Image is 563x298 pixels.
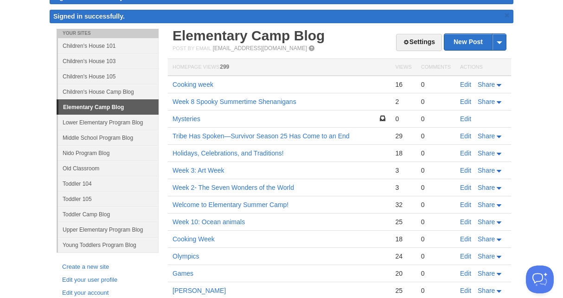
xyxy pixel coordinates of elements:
[173,201,288,208] a: Welcome to Elementary Summer Camp!
[460,287,471,294] a: Edit
[478,167,495,174] span: Share
[421,218,451,226] div: 0
[460,149,471,157] a: Edit
[421,235,451,243] div: 0
[460,270,471,277] a: Edit
[421,183,451,192] div: 0
[395,252,411,260] div: 24
[478,201,495,208] span: Share
[416,59,455,76] th: Comments
[58,84,159,99] a: Children's House Camp Blog
[478,98,495,105] span: Share
[460,132,471,140] a: Edit
[460,115,471,123] a: Edit
[173,132,350,140] a: Tribe Has Spoken—Survivor Season 25 Has Come to an End
[58,115,159,130] a: Lower Elementary Program Blog
[62,288,153,298] a: Edit your account
[173,270,193,277] a: Games
[58,53,159,69] a: Children's House 103
[395,149,411,157] div: 18
[460,218,471,226] a: Edit
[173,218,245,226] a: Week 10: Ocean animals
[478,287,495,294] span: Share
[58,38,159,53] a: Children's House 101
[173,115,200,123] a: Mysteries
[460,184,471,191] a: Edit
[395,218,411,226] div: 25
[421,252,451,260] div: 0
[390,59,416,76] th: Views
[460,167,471,174] a: Edit
[58,69,159,84] a: Children's House 105
[395,183,411,192] div: 3
[62,262,153,272] a: Create a new site
[57,29,159,38] li: Your Sites
[395,115,411,123] div: 0
[395,201,411,209] div: 32
[173,253,199,260] a: Olympics
[395,132,411,140] div: 29
[58,100,159,115] a: Elementary Camp Blog
[478,235,495,243] span: Share
[173,167,224,174] a: Week 3: Art Week
[460,201,471,208] a: Edit
[58,191,159,207] a: Toddler 105
[62,275,153,285] a: Edit your user profile
[503,10,511,21] a: ×
[395,97,411,106] div: 2
[173,235,215,243] a: Cooking Week
[395,80,411,89] div: 16
[395,235,411,243] div: 18
[220,64,229,70] span: 299
[173,98,296,105] a: Week 8 Spooky Summertime Shenanigans
[53,13,125,20] span: Signed in successfully.
[58,145,159,161] a: Nido Program Blog
[478,81,495,88] span: Share
[478,149,495,157] span: Share
[526,266,554,293] iframe: Help Scout Beacon - Open
[478,184,495,191] span: Share
[455,59,511,76] th: Actions
[395,269,411,278] div: 20
[478,253,495,260] span: Share
[421,132,451,140] div: 0
[58,222,159,237] a: Upper Elementary Program Blog
[460,253,471,260] a: Edit
[421,97,451,106] div: 0
[395,166,411,175] div: 3
[173,287,226,294] a: [PERSON_NAME]
[478,132,495,140] span: Share
[58,176,159,191] a: Toddler 104
[421,149,451,157] div: 0
[421,269,451,278] div: 0
[58,161,159,176] a: Old Classroom
[478,218,495,226] span: Share
[168,59,390,76] th: Homepage Views
[173,81,213,88] a: Cooking week
[421,201,451,209] div: 0
[460,81,471,88] a: Edit
[173,45,211,51] span: Post by Email
[478,270,495,277] span: Share
[58,237,159,253] a: Young Toddlers Program Blog
[173,149,284,157] a: Holidays, Celebrations, and Traditions!
[396,34,442,51] a: Settings
[58,130,159,145] a: Middle School Program Blog
[421,80,451,89] div: 0
[213,45,307,52] a: [EMAIL_ADDRESS][DOMAIN_NAME]
[173,184,294,191] a: Week 2- The Seven Wonders of the World
[395,286,411,295] div: 25
[460,235,471,243] a: Edit
[421,115,451,123] div: 0
[460,98,471,105] a: Edit
[173,28,325,43] a: Elementary Camp Blog
[421,166,451,175] div: 0
[444,34,506,50] a: New Post
[58,207,159,222] a: Toddler Camp Blog
[421,286,451,295] div: 0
